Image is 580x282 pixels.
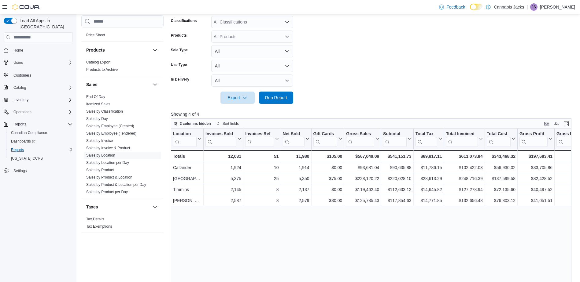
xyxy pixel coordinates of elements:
span: Export [224,92,251,104]
span: 2 columns hidden [180,121,211,126]
button: Products [86,47,150,53]
button: Open list of options [285,20,290,24]
a: Sales by Invoice & Product [86,146,130,150]
button: Subtotal [383,131,411,147]
p: Cannabis Jacks [494,3,524,11]
button: Gross Profit [519,131,552,147]
div: $117,854.63 [383,197,411,204]
span: Sales by Employee (Created) [86,124,134,128]
div: $132,656.48 [446,197,482,204]
div: $11,786.15 [415,164,442,171]
span: Settings [11,167,73,175]
button: Inventory [1,96,75,104]
span: Tax Details [86,217,104,222]
h3: Taxes [86,204,98,210]
div: $93,681.04 [346,164,379,171]
div: Timmins [173,186,201,193]
a: Tax Details [86,217,104,221]
div: Pricing [81,31,164,41]
button: Sales [151,81,159,88]
button: Invoices Ref [245,131,279,147]
div: Products [81,59,164,76]
nav: Complex example [4,43,73,191]
span: Canadian Compliance [9,129,73,136]
button: Reports [1,120,75,128]
button: All [211,45,293,57]
div: $541,151.73 [383,153,411,160]
h3: Products [86,47,105,53]
div: $40,497.52 [519,186,552,193]
span: JS [532,3,536,11]
span: Reports [9,146,73,154]
a: Dashboards [9,138,38,145]
p: | [526,3,528,11]
button: Home [1,46,75,55]
div: 25 [245,175,279,182]
div: $0.00 [313,186,342,193]
span: Washington CCRS [9,155,73,162]
div: Gross Profit [519,131,548,137]
div: Location [173,131,197,147]
img: Cova [12,4,40,10]
div: 1,924 [205,164,241,171]
button: Invoices Sold [205,131,241,147]
a: Price Sheet [86,33,105,37]
span: Sort fields [223,121,239,126]
a: End Of Day [86,95,105,99]
div: 12,031 [205,153,241,160]
a: Sales by Location [86,153,115,157]
a: Sales by Invoice [86,139,113,143]
div: Total Invoiced [446,131,478,147]
div: [GEOGRAPHIC_DATA] [173,175,201,182]
div: $105.00 [313,153,342,160]
button: Net Sold [283,131,309,147]
button: Open list of options [285,34,290,39]
button: Location [173,131,201,147]
div: 2,145 [205,186,241,193]
a: Dashboards [6,137,75,146]
span: Customers [11,71,73,79]
span: Operations [13,110,31,114]
label: Classifications [171,18,197,23]
div: Subtotal [383,131,406,147]
span: Sales by Invoice [86,138,113,143]
span: Sales by Employee (Tendered) [86,131,136,136]
span: Users [11,59,73,66]
div: Gross Sales [346,131,374,137]
div: 2,579 [283,197,309,204]
div: Gross Sales [346,131,374,147]
div: $33,705.86 [519,164,552,171]
button: Catalog [1,83,75,92]
span: Sales by Day [86,116,108,121]
div: Gift Cards [313,131,337,137]
div: 1,914 [283,164,309,171]
span: Settings [13,168,27,173]
div: $127,278.94 [446,186,482,193]
a: Reports [9,146,26,154]
div: $14,771.85 [415,197,442,204]
span: Reports [11,121,73,128]
div: $72,135.60 [487,186,515,193]
div: $69,817.11 [415,153,442,160]
div: [PERSON_NAME] [PERSON_NAME] [173,197,201,204]
span: Feedback [446,4,465,10]
button: Reports [11,121,29,128]
div: $119,462.40 [346,186,379,193]
button: Products [151,46,159,54]
a: Canadian Compliance [9,129,50,136]
button: Sales [86,81,150,88]
span: Home [11,46,73,54]
div: $75.00 [313,175,342,182]
span: Tax Exemptions [86,224,112,229]
span: Reports [13,122,26,127]
div: $0.00 [313,164,342,171]
input: Dark Mode [470,4,483,10]
div: $56,930.02 [487,164,515,171]
button: Canadian Compliance [6,128,75,137]
span: Customers [13,73,31,78]
div: Invoices Sold [205,131,236,147]
div: $30.00 [313,197,342,204]
a: Settings [11,167,29,175]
